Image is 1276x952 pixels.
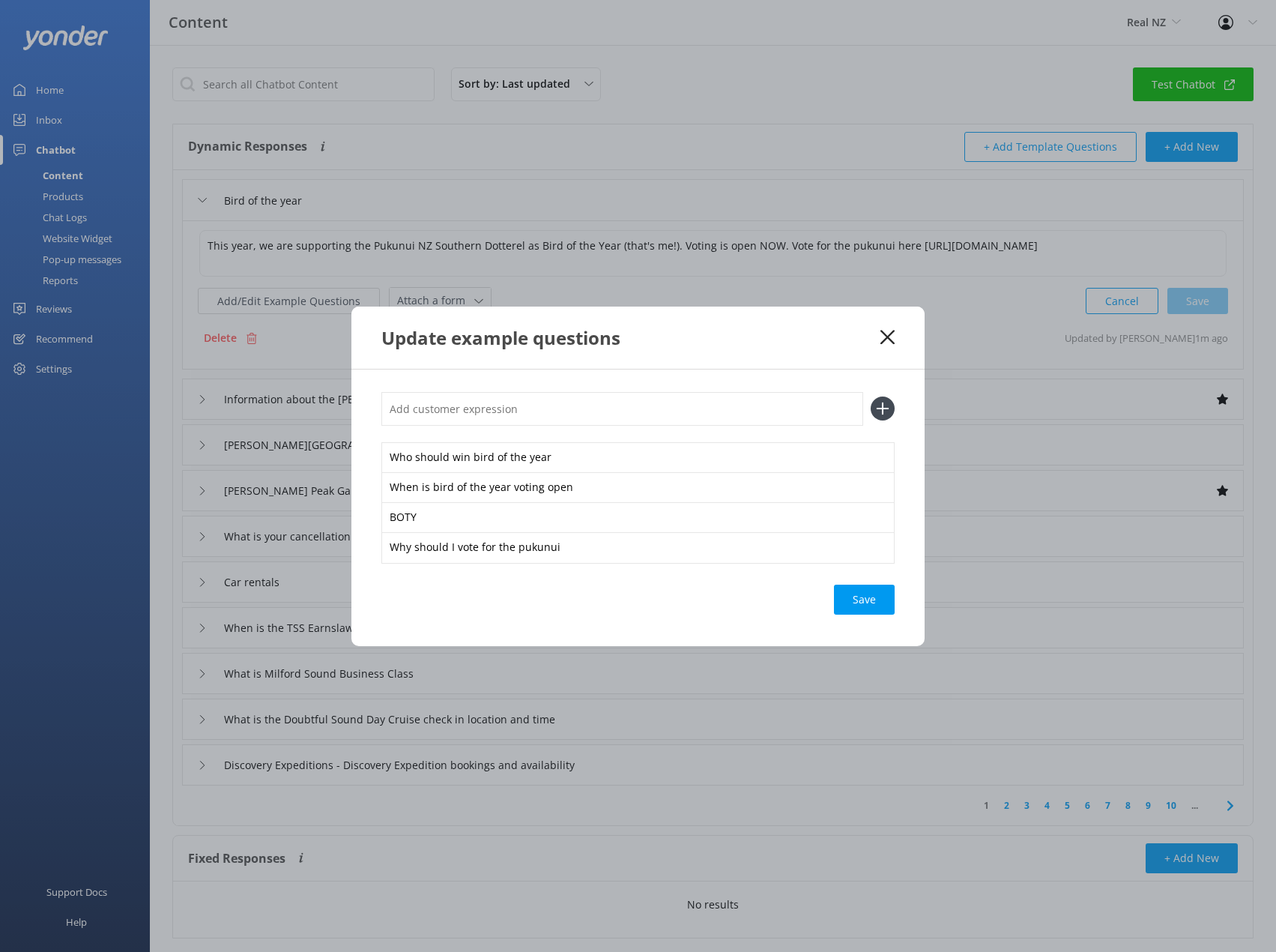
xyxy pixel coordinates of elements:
[381,325,880,350] div: Update example questions
[381,472,895,504] div: When is bird of the year voting open
[381,502,895,534] div: BOTY
[381,392,863,426] input: Add customer expression
[381,442,895,474] div: Who should win bird of the year
[880,330,895,345] button: Close
[381,532,895,564] div: Why should I vote for the pukunui
[834,585,895,615] button: Save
